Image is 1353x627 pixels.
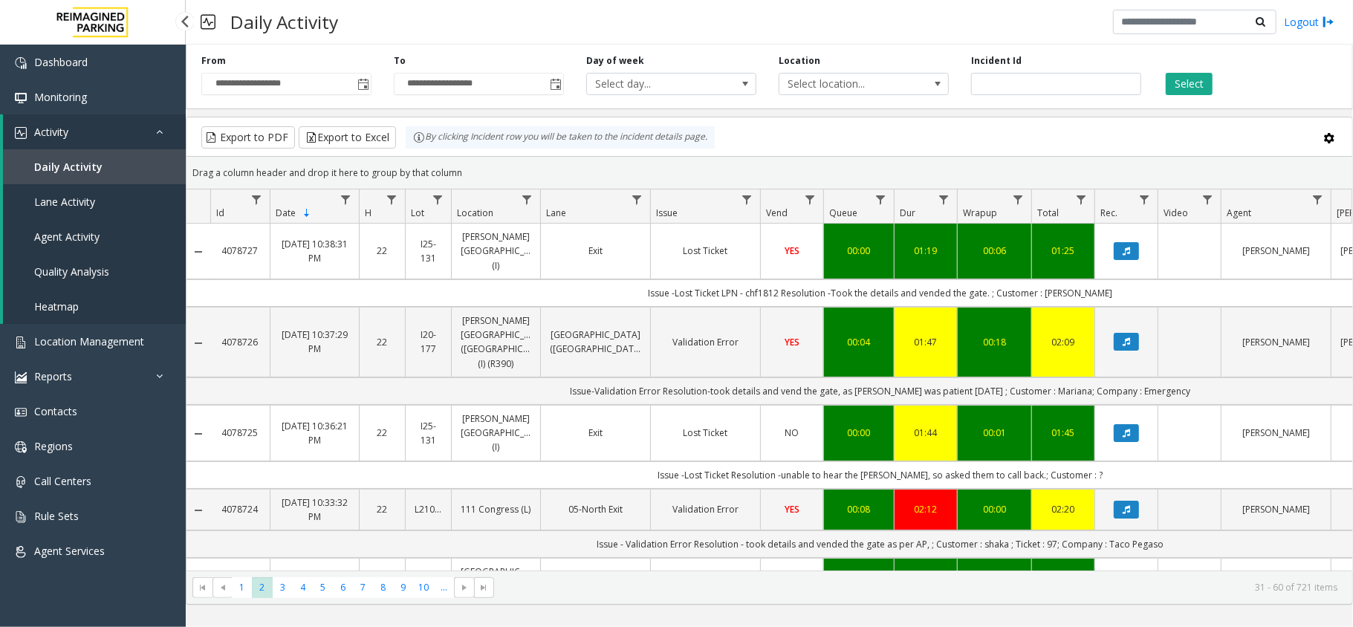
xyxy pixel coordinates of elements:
[785,244,799,257] span: YES
[474,577,494,598] span: Go to the last page
[353,577,373,597] span: Page 7
[1041,335,1086,349] div: 02:09
[34,299,79,313] span: Heatmap
[415,502,442,516] a: L21066000
[1227,207,1251,219] span: Agent
[219,335,261,349] a: 4078726
[779,54,820,68] label: Location
[1198,189,1218,209] a: Video Filter Menu
[186,189,1352,571] div: Data table
[201,54,226,68] label: From
[186,246,210,258] a: Collapse Details
[1071,189,1091,209] a: Total Filter Menu
[414,577,434,597] span: Page 10
[34,160,103,174] span: Daily Activity
[967,244,1022,258] a: 00:06
[3,184,186,219] a: Lane Activity
[15,406,27,418] img: 'icon'
[660,502,751,516] a: Validation Error
[1230,335,1322,349] a: [PERSON_NAME]
[1100,207,1117,219] span: Rec.
[1037,207,1059,219] span: Total
[197,582,209,594] span: Go to the first page
[365,207,371,219] span: H
[1166,73,1213,95] button: Select
[212,577,233,598] span: Go to the previous page
[333,577,353,597] span: Page 6
[550,426,641,440] a: Exit
[660,244,751,258] a: Lost Ticket
[15,441,27,453] img: 'icon'
[833,244,885,258] div: 00:00
[454,577,474,598] span: Go to the next page
[550,328,641,356] a: [GEOGRAPHIC_DATA] ([GEOGRAPHIC_DATA])
[779,74,915,94] span: Select location...
[34,404,77,418] span: Contacts
[770,244,814,258] a: YES
[373,577,393,597] span: Page 8
[34,334,144,348] span: Location Management
[503,581,1337,594] kendo-pager-info: 31 - 60 of 721 items
[967,426,1022,440] a: 00:01
[279,237,350,265] a: [DATE] 10:38:31 PM
[770,335,814,349] a: YES
[587,74,722,94] span: Select day...
[34,55,88,69] span: Dashboard
[478,582,490,594] span: Go to the last page
[413,131,425,143] img: infoIcon.svg
[313,577,333,597] span: Page 5
[293,577,313,597] span: Page 4
[1041,502,1086,516] a: 02:20
[34,125,68,139] span: Activity
[833,426,885,440] a: 00:00
[279,496,350,524] a: [DATE] 10:33:32 PM
[660,335,751,349] a: Validation Error
[1041,426,1086,440] div: 01:45
[223,4,345,40] h3: Daily Activity
[1135,189,1155,209] a: Rec. Filter Menu
[967,335,1022,349] div: 00:18
[34,230,100,244] span: Agent Activity
[219,502,261,516] a: 4078724
[785,336,799,348] span: YES
[1230,502,1322,516] a: [PERSON_NAME]
[550,244,641,258] a: Exit
[192,577,212,598] span: Go to the first page
[457,207,493,219] span: Location
[903,335,948,349] div: 01:47
[903,426,948,440] a: 01:44
[15,511,27,523] img: 'icon'
[34,195,95,209] span: Lane Activity
[219,426,261,440] a: 4078725
[461,502,531,516] a: 111 Congress (L)
[766,207,788,219] span: Vend
[458,582,470,594] span: Go to the next page
[903,244,948,258] a: 01:19
[627,189,647,209] a: Lane Filter Menu
[415,419,442,447] a: I25-131
[34,369,72,383] span: Reports
[3,219,186,254] a: Agent Activity
[461,230,531,273] a: [PERSON_NAME][GEOGRAPHIC_DATA] (I)
[737,189,757,209] a: Issue Filter Menu
[406,126,715,149] div: By clicking Incident row you will be taken to the incident details page.
[393,577,413,597] span: Page 9
[934,189,954,209] a: Dur Filter Menu
[3,114,186,149] a: Activity
[800,189,820,209] a: Vend Filter Menu
[434,577,454,597] span: Page 11
[301,207,313,219] span: Sortable
[1230,426,1322,440] a: [PERSON_NAME]
[550,502,641,516] a: 05-North Exit
[963,207,997,219] span: Wrapup
[3,149,186,184] a: Daily Activity
[785,503,799,516] span: YES
[15,371,27,383] img: 'icon'
[785,426,799,439] span: NO
[15,337,27,348] img: 'icon'
[833,335,885,349] a: 00:04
